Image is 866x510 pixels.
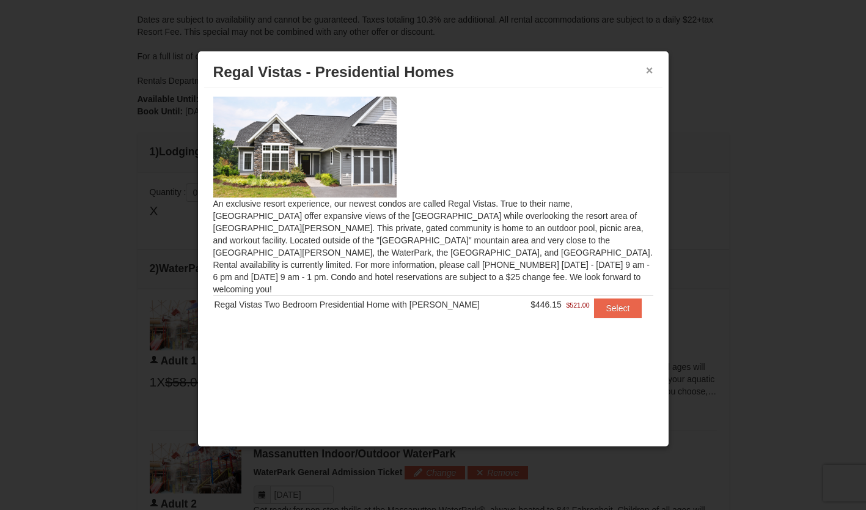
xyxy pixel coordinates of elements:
[594,298,642,318] button: Select
[530,300,562,309] span: $446.15
[213,97,397,197] img: 19218991-1-902409a9.jpg
[215,298,519,311] div: Regal Vistas Two Bedroom Presidential Home with [PERSON_NAME]
[567,299,590,311] span: $521.00
[204,87,662,342] div: An exclusive resort experience, our newest condos are called Regal Vistas. True to their name, [G...
[213,64,454,80] span: Regal Vistas - Presidential Homes
[646,64,653,76] button: ×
